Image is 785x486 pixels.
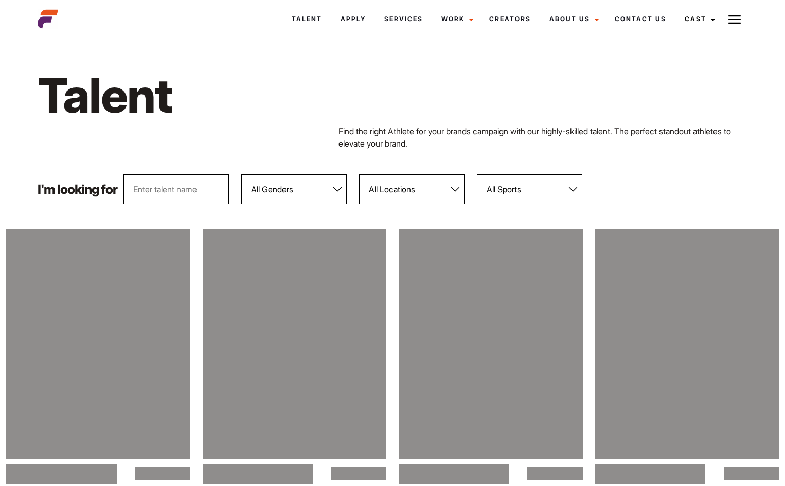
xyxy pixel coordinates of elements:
a: Work [432,5,480,33]
a: About Us [540,5,605,33]
h1: Talent [38,66,447,125]
p: I'm looking for [38,183,117,196]
a: Cast [675,5,722,33]
p: Find the right Athlete for your brands campaign with our highly-skilled talent. The perfect stand... [338,125,747,150]
input: Enter talent name [123,174,229,204]
img: cropped-aefm-brand-fav-22-square.png [38,9,58,29]
a: Apply [331,5,375,33]
img: Burger icon [728,13,741,26]
a: Talent [282,5,331,33]
a: Creators [480,5,540,33]
a: Services [375,5,432,33]
a: Contact Us [605,5,675,33]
